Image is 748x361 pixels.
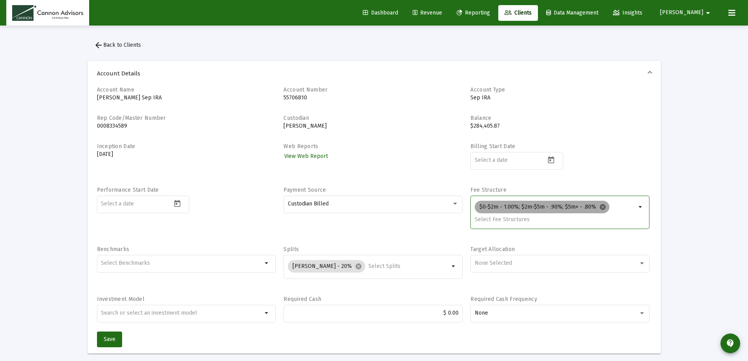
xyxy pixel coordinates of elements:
[651,5,722,20] button: [PERSON_NAME]
[470,115,491,121] label: Balance
[546,9,598,16] span: Data Management
[288,310,459,316] input: $2000.00
[475,216,636,223] input: Select Fee Structures
[450,5,496,21] a: Reporting
[475,201,609,213] mat-chip: $0-$2m - 1.00%; $2m-$5m - .90%; $5m+ - .80%
[703,5,713,21] mat-icon: arrow_drop_down
[101,201,172,207] input: Select a date
[12,5,83,21] img: Dashboard
[101,260,262,266] input: Select Benchmarks
[599,203,606,211] mat-icon: cancel
[475,310,488,316] span: None
[283,150,329,162] a: View Web Report
[97,332,122,347] button: Save
[449,262,459,271] mat-icon: arrow_drop_down
[172,198,183,209] button: Open calendar
[613,9,642,16] span: Insights
[97,246,130,253] label: Benchmarks
[457,9,490,16] span: Reporting
[283,86,327,93] label: Account Number
[97,70,648,77] span: Account Details
[97,122,276,130] p: 0008334589
[97,94,276,102] p: [PERSON_NAME] Sep IRA
[94,42,141,48] span: Back to Clients
[607,5,649,21] a: Insights
[355,263,362,270] mat-icon: cancel
[475,157,545,163] input: Select a date
[470,296,537,302] label: Required Cash Frequency
[357,5,404,21] a: Dashboard
[262,308,272,318] mat-icon: arrow_drop_down
[88,61,661,86] mat-expansion-panel-header: Account Details
[470,187,507,193] label: Fee Structure
[660,9,703,16] span: [PERSON_NAME]
[368,263,449,269] input: Select Splits
[283,115,309,121] label: Custodian
[406,5,448,21] a: Revenue
[475,260,512,266] span: None Selected
[101,258,262,268] mat-chip-list: Selection
[505,9,532,16] span: Clients
[288,260,365,273] mat-chip: [PERSON_NAME] - 20%
[97,86,134,93] label: Account Name
[636,202,646,212] mat-icon: arrow_drop_down
[97,115,166,121] label: Rep Code/Master Number
[101,310,262,316] input: undefined
[262,258,272,268] mat-icon: arrow_drop_down
[283,94,463,102] p: 55706810
[540,5,605,21] a: Data Management
[283,122,463,130] p: [PERSON_NAME]
[545,154,557,165] button: Open calendar
[97,143,135,150] label: Inception Date
[88,37,147,53] button: Back to Clients
[288,258,449,274] mat-chip-list: Selection
[88,86,661,354] div: Account Details
[284,153,328,159] span: View Web Report
[283,187,326,193] label: Payment Source
[288,200,329,207] span: Custodian Billed
[97,187,159,193] label: Performance Start Date
[363,9,398,16] span: Dashboard
[470,143,515,150] label: Billing Start Date
[413,9,442,16] span: Revenue
[94,40,103,50] mat-icon: arrow_back
[475,199,636,224] mat-chip-list: Selection
[726,339,735,348] mat-icon: contact_support
[283,246,299,253] label: Splits
[283,143,318,150] label: Web Reports
[97,150,276,158] p: [DATE]
[470,94,649,102] p: Sep IRA
[104,336,115,343] span: Save
[470,246,515,253] label: Target Allocation
[498,5,538,21] a: Clients
[470,86,505,93] label: Account Type
[97,296,144,302] label: Investment Model
[283,296,321,302] label: Required Cash
[470,122,649,130] p: $284,405.87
